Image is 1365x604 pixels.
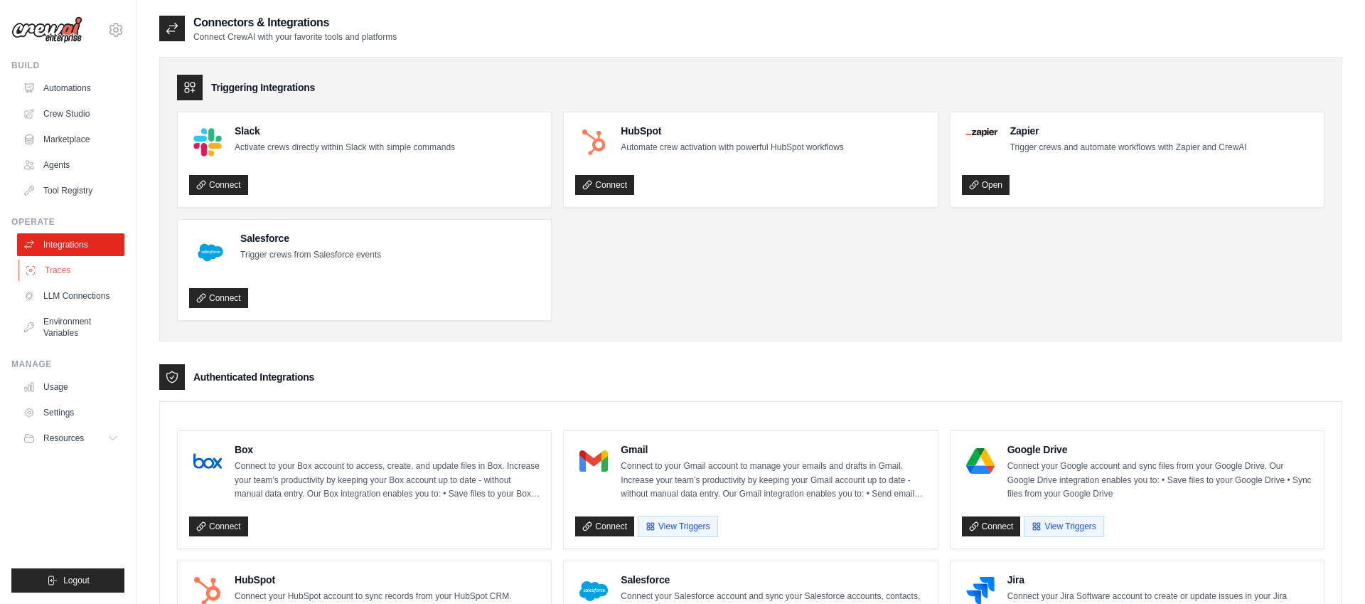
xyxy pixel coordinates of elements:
h3: Triggering Integrations [211,80,315,95]
img: HubSpot Logo [579,128,608,157]
h4: Gmail [621,443,926,457]
h2: Connectors & Integrations [193,14,397,31]
h3: Authenticated Integrations [193,370,314,384]
a: Connect [962,516,1021,536]
a: Marketplace [17,128,124,151]
a: Connect [189,175,248,195]
p: Connect CrewAI with your favorite tools and platforms [193,31,397,43]
h4: HubSpot [235,573,540,587]
span: Resources [43,433,84,444]
h4: Box [235,443,540,457]
a: LLM Connections [17,285,124,307]
img: Slack Logo [193,128,222,157]
p: Activate crews directly within Slack with simple commands [235,141,455,155]
a: Connect [189,516,248,536]
p: Automate crew activation with powerful HubSpot workflows [621,141,843,155]
p: Connect your Google account and sync files from your Google Drive. Our Google Drive integration e... [1007,460,1312,502]
a: Open [962,175,1010,195]
h4: Salesforce [621,573,926,587]
a: Connect [575,175,634,195]
div: Build [11,60,124,71]
button: View Triggers [638,516,717,537]
img: Box Logo [193,447,222,475]
img: Google Drive Logo [966,447,995,475]
div: Manage [11,359,124,370]
h4: Salesforce [240,231,381,245]
a: Traces [18,259,126,282]
a: Usage [17,376,124,398]
p: Connect to your Gmail account to manage your emails and drafts in Gmail. Increase your team’s pro... [621,460,926,502]
button: Logout [11,568,124,593]
a: Connect [189,288,248,308]
span: Logout [63,575,90,586]
p: Trigger crews and automate workflows with Zapier and CrewAI [1010,141,1247,155]
img: Gmail Logo [579,447,608,475]
h4: Jira [1007,573,1312,587]
h4: Zapier [1010,124,1247,138]
a: Automations [17,77,124,100]
img: Zapier Logo [966,128,997,137]
a: Agents [17,154,124,176]
button: Resources [17,427,124,450]
a: Tool Registry [17,179,124,202]
img: Salesforce Logo [193,235,227,270]
p: Connect to your Box account to access, create, and update files in Box. Increase your team’s prod... [235,460,540,502]
h4: Google Drive [1007,443,1312,457]
a: Crew Studio [17,102,124,125]
h4: Slack [235,124,455,138]
a: Integrations [17,233,124,256]
p: Trigger crews from Salesforce events [240,248,381,263]
button: View Triggers [1024,516,1103,537]
h4: HubSpot [621,124,843,138]
img: Logo [11,16,82,43]
a: Connect [575,516,634,536]
a: Environment Variables [17,310,124,344]
a: Settings [17,401,124,424]
div: Operate [11,216,124,228]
